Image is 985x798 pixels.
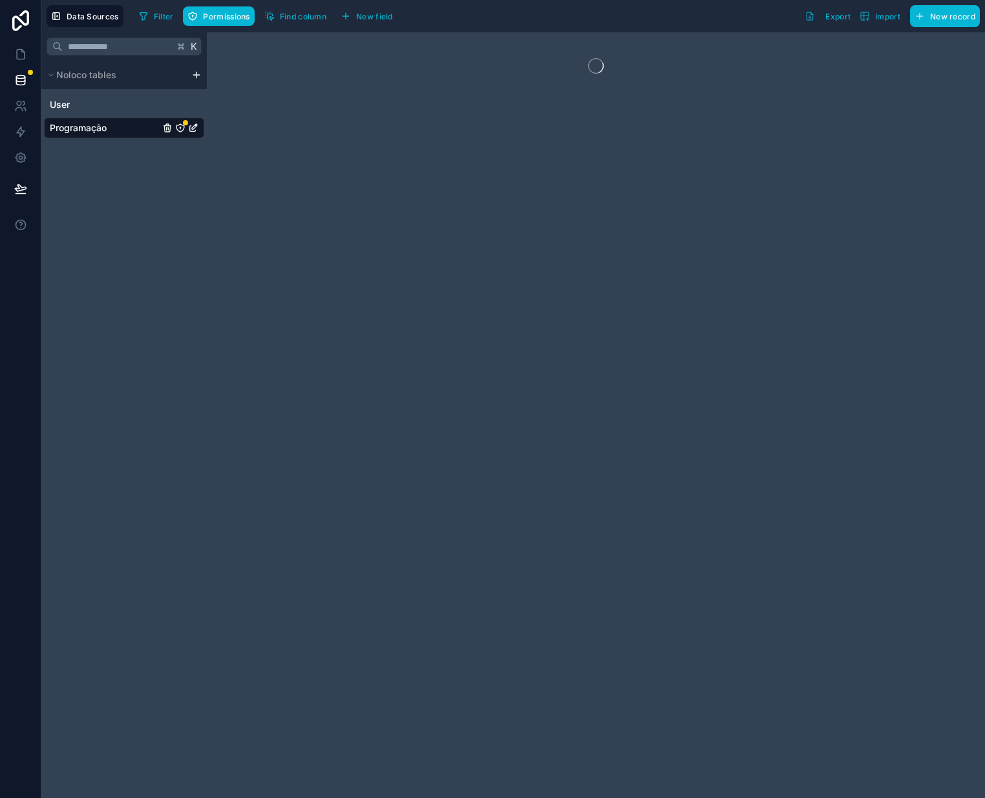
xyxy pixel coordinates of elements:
button: Export [800,5,855,27]
button: New field [336,6,397,26]
button: Filter [134,6,178,26]
span: Noloco tables [56,68,116,81]
a: User [50,98,160,111]
button: Import [855,5,905,27]
button: Data Sources [47,5,123,27]
span: User [50,98,70,111]
button: New record [910,5,980,27]
span: Data Sources [67,12,119,21]
button: Noloco tables [44,66,186,84]
span: Filter [154,12,174,21]
button: Find column [260,6,331,26]
span: New field [356,12,393,21]
span: Import [875,12,900,21]
div: User [44,94,204,115]
span: Permissions [203,12,249,21]
a: New record [905,5,980,27]
div: Programação [44,118,204,138]
button: Permissions [183,6,254,26]
span: Export [825,12,851,21]
a: Programação [50,121,160,134]
span: New record [930,12,975,21]
span: Programação [50,121,107,134]
span: Find column [280,12,326,21]
a: Permissions [183,6,259,26]
span: K [189,42,198,51]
